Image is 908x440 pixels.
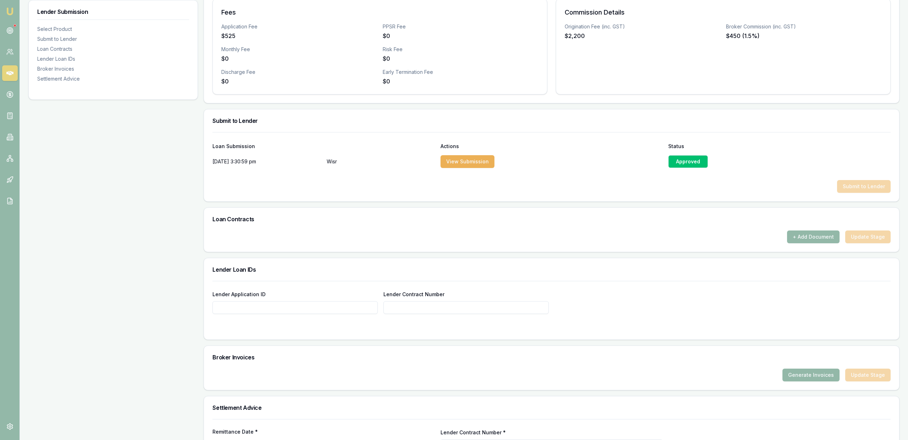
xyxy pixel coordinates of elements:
h3: Broker Invoices [212,354,891,360]
h3: Lender Submission [37,9,189,15]
div: $0 [383,32,538,40]
label: Lender Application ID [212,291,266,297]
h3: Loan Contracts [212,216,891,222]
div: Loan Contracts [37,45,189,53]
div: Monthly Fee [221,46,377,53]
div: Application Fee [221,23,377,30]
div: [DATE] 3:30:59 pm [212,154,321,169]
div: PPSR Fee [383,23,538,30]
div: $0 [383,77,538,86]
h3: Commission Details [565,7,882,17]
div: Settlement Advice [37,75,189,82]
div: Status [668,144,891,149]
h3: Fees [221,7,538,17]
label: Lender Contract Number [383,291,444,297]
div: $0 [383,54,538,63]
div: Approved [668,155,708,168]
h3: Submit to Lender [212,118,891,124]
div: $0 [221,54,377,63]
button: + Add Document [787,230,840,243]
div: Broker Invoices [37,65,189,72]
div: Risk Fee [383,46,538,53]
h3: Lender Loan IDs [212,267,891,272]
div: Actions [441,144,663,149]
div: $450 (1.5%) [726,32,882,40]
div: Submit to Lender [37,36,189,43]
div: $0 [221,77,377,86]
h3: Settlement Advice [212,405,891,411]
label: Remittance Date * [212,429,435,434]
img: emu-icon-u.png [6,7,14,16]
button: Generate Invoices [782,369,840,381]
div: Origination Fee (inc. GST) [565,23,720,30]
div: Broker Commission (inc. GST) [726,23,882,30]
div: $525 [221,32,377,40]
div: $2,200 [565,32,720,40]
label: Lender Contract Number * [441,429,506,435]
div: Discharge Fee [221,69,377,76]
button: View Submission [441,155,494,168]
div: Lender Loan IDs [37,55,189,63]
div: Early Termination Fee [383,69,538,76]
div: Loan Submission [212,144,435,149]
p: Wisr [327,154,435,169]
div: Select Product [37,26,189,33]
